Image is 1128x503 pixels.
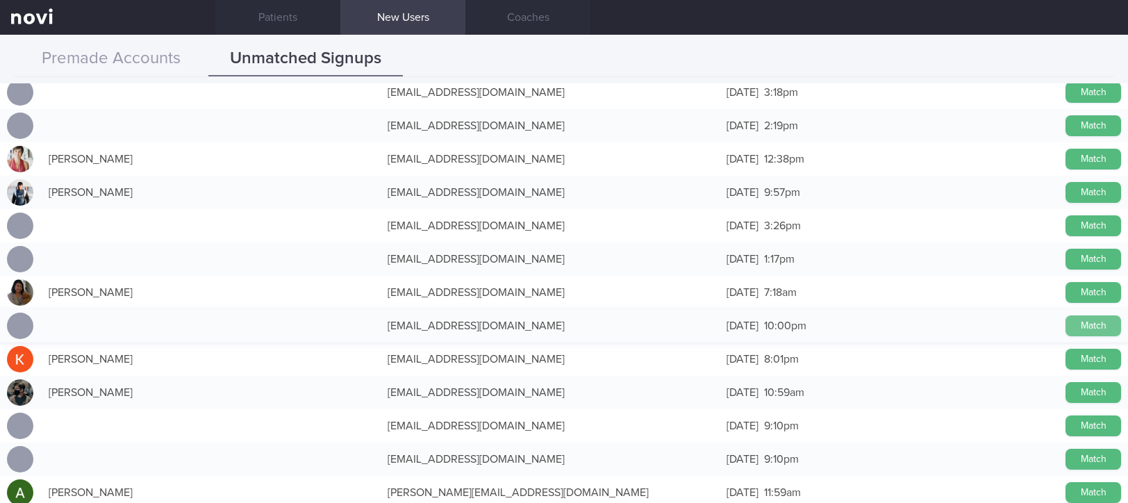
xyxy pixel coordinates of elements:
[727,420,758,431] span: [DATE]
[381,445,720,473] div: [EMAIL_ADDRESS][DOMAIN_NAME]
[1065,482,1121,503] button: Match
[42,145,381,173] div: [PERSON_NAME]
[1065,282,1121,303] button: Match
[764,320,806,331] span: 10:00pm
[381,279,720,306] div: [EMAIL_ADDRESS][DOMAIN_NAME]
[764,187,800,198] span: 9:57pm
[727,187,758,198] span: [DATE]
[764,387,804,398] span: 10:59am
[1065,149,1121,170] button: Match
[764,254,795,265] span: 1:17pm
[14,42,208,76] button: Premade Accounts
[381,212,720,240] div: [EMAIL_ADDRESS][DOMAIN_NAME]
[764,454,799,465] span: 9:10pm
[381,112,720,140] div: [EMAIL_ADDRESS][DOMAIN_NAME]
[208,42,403,76] button: Unmatched Signups
[764,487,801,498] span: 11:59am
[764,287,797,298] span: 7:18am
[764,354,799,365] span: 8:01pm
[1065,382,1121,403] button: Match
[764,220,801,231] span: 3:26pm
[42,179,381,206] div: [PERSON_NAME]
[727,120,758,131] span: [DATE]
[381,179,720,206] div: [EMAIL_ADDRESS][DOMAIN_NAME]
[42,345,381,373] div: [PERSON_NAME]
[764,87,798,98] span: 3:18pm
[727,220,758,231] span: [DATE]
[727,87,758,98] span: [DATE]
[1065,449,1121,470] button: Match
[381,145,720,173] div: [EMAIL_ADDRESS][DOMAIN_NAME]
[1065,215,1121,236] button: Match
[1065,349,1121,370] button: Match
[727,287,758,298] span: [DATE]
[727,487,758,498] span: [DATE]
[42,279,381,306] div: [PERSON_NAME]
[764,120,798,131] span: 2:19pm
[381,245,720,273] div: [EMAIL_ADDRESS][DOMAIN_NAME]
[381,379,720,406] div: [EMAIL_ADDRESS][DOMAIN_NAME]
[42,379,381,406] div: [PERSON_NAME]
[381,312,720,340] div: [EMAIL_ADDRESS][DOMAIN_NAME]
[381,79,720,106] div: [EMAIL_ADDRESS][DOMAIN_NAME]
[727,354,758,365] span: [DATE]
[1065,315,1121,336] button: Match
[727,387,758,398] span: [DATE]
[727,254,758,265] span: [DATE]
[764,420,799,431] span: 9:10pm
[1065,249,1121,270] button: Match
[727,154,758,165] span: [DATE]
[381,345,720,373] div: [EMAIL_ADDRESS][DOMAIN_NAME]
[727,320,758,331] span: [DATE]
[764,154,804,165] span: 12:38pm
[727,454,758,465] span: [DATE]
[1065,415,1121,436] button: Match
[1065,82,1121,103] button: Match
[1065,182,1121,203] button: Match
[1065,115,1121,136] button: Match
[381,412,720,440] div: [EMAIL_ADDRESS][DOMAIN_NAME]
